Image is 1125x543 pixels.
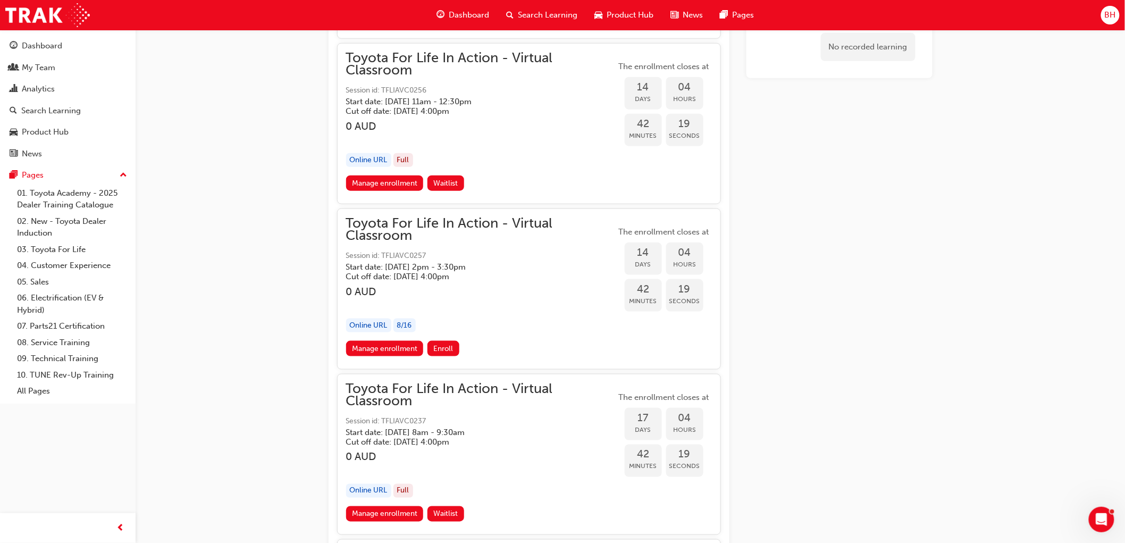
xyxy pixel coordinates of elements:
[666,283,703,296] span: 19
[625,283,662,296] span: 42
[346,451,616,463] h3: 0 AUD
[666,295,703,307] span: Seconds
[22,169,44,181] div: Pages
[13,367,131,383] a: 10. TUNE Rev-Up Training
[22,40,62,52] div: Dashboard
[346,383,616,407] span: Toyota For Life In Action - Virtual Classroom
[13,257,131,274] a: 04. Customer Experience
[1089,507,1114,532] iframe: Intercom live chat
[666,247,703,259] span: 04
[22,126,69,138] div: Product Hub
[437,9,445,22] span: guage-icon
[22,62,55,74] div: My Team
[346,218,616,241] span: Toyota For Life In Action - Virtual Classroom
[13,241,131,258] a: 03. Toyota For Life
[13,185,131,213] a: 01. Toyota Academy - 2025 Dealer Training Catalogue
[429,4,498,26] a: guage-iconDashboard
[393,484,413,498] div: Full
[586,4,662,26] a: car-iconProduct Hub
[393,319,416,333] div: 8 / 16
[22,83,55,95] div: Analytics
[1105,9,1116,21] span: BH
[433,509,458,519] span: Waitlist
[10,128,18,137] span: car-icon
[683,9,703,21] span: News
[346,250,616,262] span: Session id: TFLIAVC0257
[120,169,127,182] span: up-icon
[13,290,131,318] a: 06. Electrification (EV & Hybrid)
[433,344,453,353] span: Enroll
[671,9,679,22] span: news-icon
[13,350,131,367] a: 09. Technical Training
[666,412,703,424] span: 04
[666,118,703,130] span: 19
[346,437,599,447] h5: Cut off date: [DATE] 4:00pm
[666,93,703,105] span: Hours
[13,213,131,241] a: 02. New - Toyota Dealer Induction
[13,383,131,399] a: All Pages
[10,149,18,159] span: news-icon
[449,9,490,21] span: Dashboard
[625,424,662,436] span: Days
[666,130,703,142] span: Seconds
[346,262,599,272] h5: Start date: [DATE] 2pm - 3:30pm
[4,144,131,164] a: News
[733,9,754,21] span: Pages
[518,9,578,21] span: Search Learning
[22,148,42,160] div: News
[720,9,728,22] span: pages-icon
[346,415,616,428] span: Session id: TFLIAVC0237
[616,391,712,404] span: The enrollment closes at
[4,34,131,165] button: DashboardMy TeamAnalyticsSearch LearningProduct HubNews
[666,424,703,436] span: Hours
[625,93,662,105] span: Days
[13,274,131,290] a: 05. Sales
[666,449,703,461] span: 19
[346,85,616,97] span: Session id: TFLIAVC0256
[666,81,703,94] span: 04
[346,428,599,437] h5: Start date: [DATE] 8am - 9:30am
[625,247,662,259] span: 14
[10,171,18,180] span: pages-icon
[346,176,424,191] a: Manage enrollment
[4,165,131,185] button: Pages
[346,218,712,361] button: Toyota For Life In Action - Virtual ClassroomSession id: TFLIAVC0257Start date: [DATE] 2pm - 3:30...
[4,58,131,78] a: My Team
[616,226,712,238] span: The enrollment closes at
[427,176,464,191] button: Waitlist
[4,122,131,142] a: Product Hub
[625,295,662,307] span: Minutes
[346,272,599,281] h5: Cut off date: [DATE] 4:00pm
[625,130,662,142] span: Minutes
[1101,6,1120,24] button: BH
[346,106,599,116] h5: Cut off date: [DATE] 4:00pm
[4,79,131,99] a: Analytics
[346,120,616,132] h3: 0 AUD
[346,286,616,298] h3: 0 AUD
[13,335,131,351] a: 08. Service Training
[346,97,599,106] h5: Start date: [DATE] 11am - 12:30pm
[346,52,712,195] button: Toyota For Life In Action - Virtual ClassroomSession id: TFLIAVC0256Start date: [DATE] 11am - 12:...
[10,41,18,51] span: guage-icon
[625,461,662,473] span: Minutes
[625,118,662,130] span: 42
[346,383,712,526] button: Toyota For Life In Action - Virtual ClassroomSession id: TFLIAVC0237Start date: [DATE] 8am - 9:30...
[346,506,424,522] a: Manage enrollment
[595,9,603,22] span: car-icon
[4,101,131,121] a: Search Learning
[498,4,586,26] a: search-iconSearch Learning
[117,522,125,535] span: prev-icon
[607,9,654,21] span: Product Hub
[433,179,458,188] span: Waitlist
[666,258,703,271] span: Hours
[346,52,616,76] span: Toyota For Life In Action - Virtual Classroom
[4,36,131,56] a: Dashboard
[821,33,916,61] div: No recorded learning
[712,4,763,26] a: pages-iconPages
[346,153,391,168] div: Online URL
[5,3,90,27] a: Trak
[625,258,662,271] span: Days
[625,81,662,94] span: 14
[10,106,17,116] span: search-icon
